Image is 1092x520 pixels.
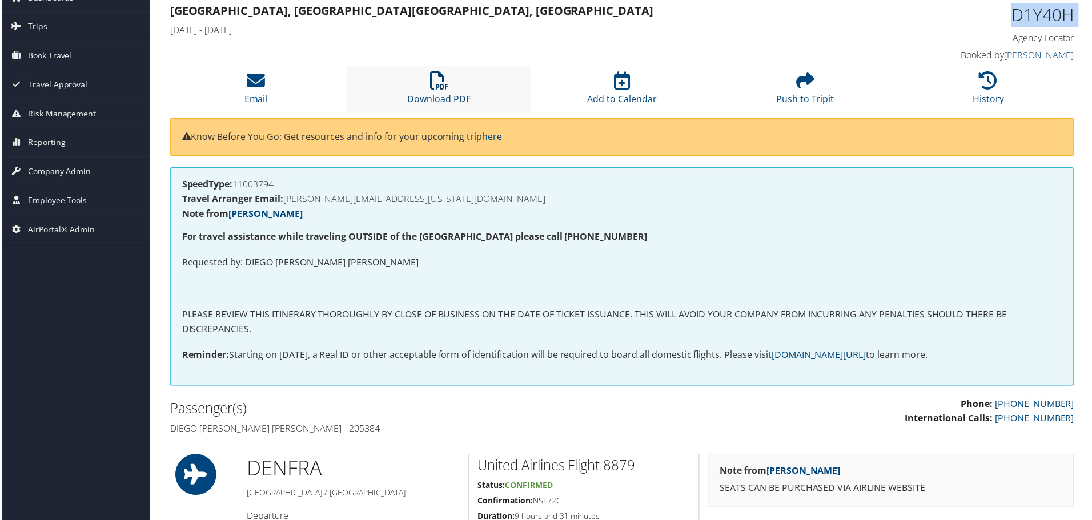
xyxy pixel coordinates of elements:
[963,400,995,412] strong: Phone:
[168,424,614,437] h4: Diego [PERSON_NAME] [PERSON_NAME] - 205384
[906,414,995,426] strong: International Calls:
[26,42,70,70] span: Book Travel
[243,78,267,106] a: Email
[180,349,1065,364] p: Starting on [DATE], a Real ID or other acceptable form of identification will be required to boar...
[26,71,86,99] span: Travel Approval
[26,100,94,128] span: Risk Management
[168,401,614,420] h2: Passenger(s)
[862,3,1077,27] h1: D1Y40H
[777,78,836,106] a: Push to Tripit
[246,489,460,501] h5: [GEOGRAPHIC_DATA] / [GEOGRAPHIC_DATA]
[180,180,1065,190] h4: 11003794
[26,129,63,158] span: Reporting
[477,497,691,509] h5: NSL72G
[862,49,1077,62] h4: Booked by
[26,158,89,187] span: Company Admin
[997,400,1077,412] a: [PHONE_NUMBER]
[180,350,228,362] strong: Reminder:
[26,216,93,245] span: AirPortal® Admin
[975,78,1006,106] a: History
[26,187,85,216] span: Employee Tools
[482,131,502,144] a: here
[505,482,553,493] span: Confirmed
[168,24,845,37] h4: [DATE] - [DATE]
[768,466,842,479] a: [PERSON_NAME]
[180,194,282,206] strong: Travel Arranger Email:
[26,13,45,41] span: Trips
[588,78,657,106] a: Add to Calendar
[477,497,533,508] strong: Confirmation:
[180,231,648,244] strong: For travel assistance while traveling OUTSIDE of the [GEOGRAPHIC_DATA] please call [PHONE_NUMBER]
[246,456,460,485] h1: DEN FRA
[180,208,302,221] strong: Note from
[1006,49,1077,62] a: [PERSON_NAME]
[180,179,231,191] strong: SpeedType:
[180,195,1065,204] h4: [PERSON_NAME][EMAIL_ADDRESS][US_STATE][DOMAIN_NAME]
[180,257,1065,272] p: Requested by: DIEGO [PERSON_NAME] [PERSON_NAME]
[773,350,868,362] a: [DOMAIN_NAME][URL]
[180,131,1065,146] p: Know Before You Go: Get resources and info for your upcoming trip
[997,414,1077,426] a: [PHONE_NUMBER]
[477,482,505,493] strong: Status:
[862,32,1077,45] h4: Agency Locator
[721,466,842,479] strong: Note from
[180,309,1065,338] p: PLEASE REVIEW THIS ITINERARY THOROUGHLY BY CLOSE OF BUSINESS ON THE DATE OF TICKET ISSUANCE. THIS...
[721,483,1065,498] p: SEATS CAN BE PURCHASED VIA AIRLINE WEBSITE
[168,3,654,19] strong: [GEOGRAPHIC_DATA], [GEOGRAPHIC_DATA] [GEOGRAPHIC_DATA], [GEOGRAPHIC_DATA]
[407,78,471,106] a: Download PDF
[227,208,302,221] a: [PERSON_NAME]
[477,458,691,477] h2: United Airlines Flight 8879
